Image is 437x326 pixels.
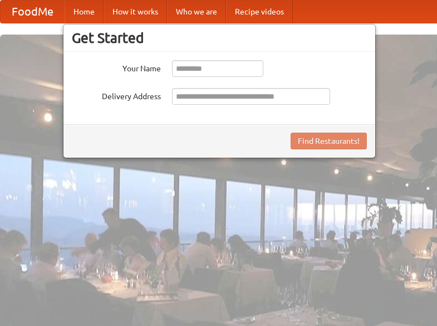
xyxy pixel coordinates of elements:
[104,1,167,23] a: How it works
[226,1,293,23] a: Recipe videos
[167,1,226,23] a: Who we are
[72,88,161,102] label: Delivery Address
[1,1,65,23] a: FoodMe
[72,60,161,74] label: Your Name
[72,30,367,46] h3: Get Started
[291,133,367,149] button: Find Restaurants!
[65,1,104,23] a: Home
